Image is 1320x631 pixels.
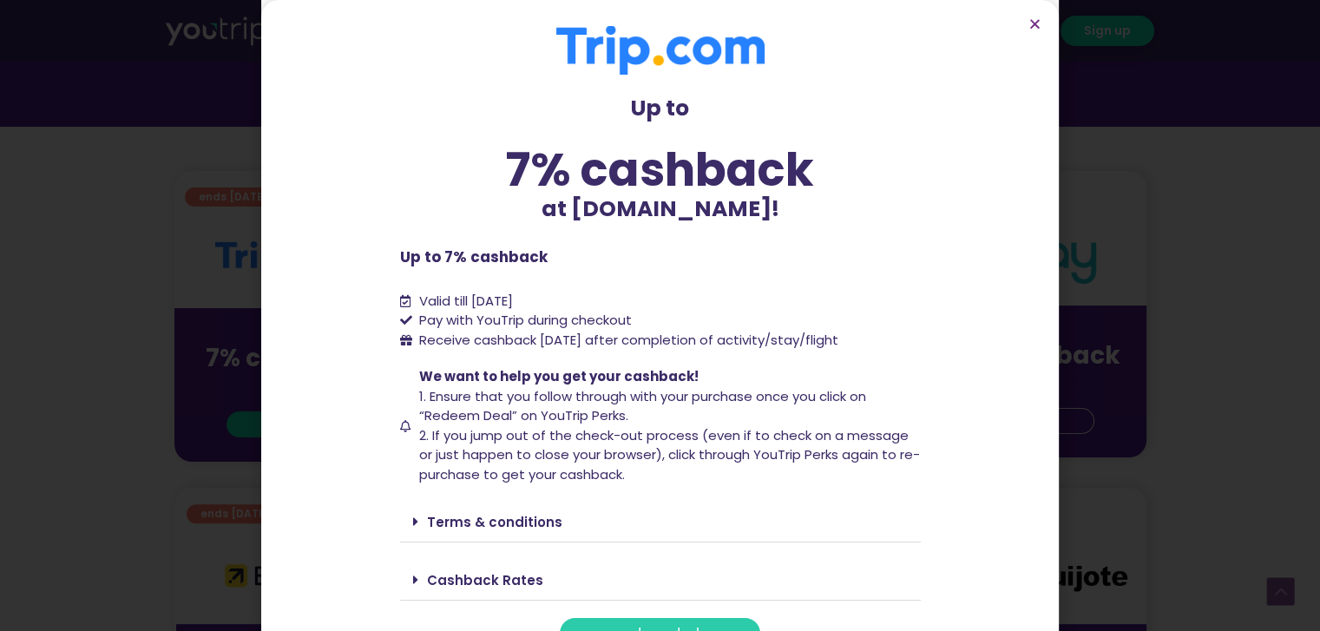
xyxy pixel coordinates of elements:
[400,92,921,125] p: Up to
[419,387,866,425] span: 1. Ensure that you follow through with your purchase once you click on “Redeem Deal” on YouTrip P...
[1028,17,1041,30] a: Close
[400,502,921,542] div: Terms & conditions
[419,292,513,310] span: Valid till [DATE]
[427,513,562,531] a: Terms & conditions
[419,367,699,385] span: We want to help you get your cashback!
[400,147,921,193] div: 7% cashback
[419,426,920,483] span: 2. If you jump out of the check-out process (even if to check on a message or just happen to clos...
[400,246,548,267] b: Up to 7% cashback
[427,571,543,589] a: Cashback Rates
[419,331,838,349] span: Receive cashback [DATE] after completion of activity/stay/flight
[400,560,921,601] div: Cashback Rates
[415,311,632,331] span: Pay with YouTrip during checkout
[400,193,921,226] p: at [DOMAIN_NAME]!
